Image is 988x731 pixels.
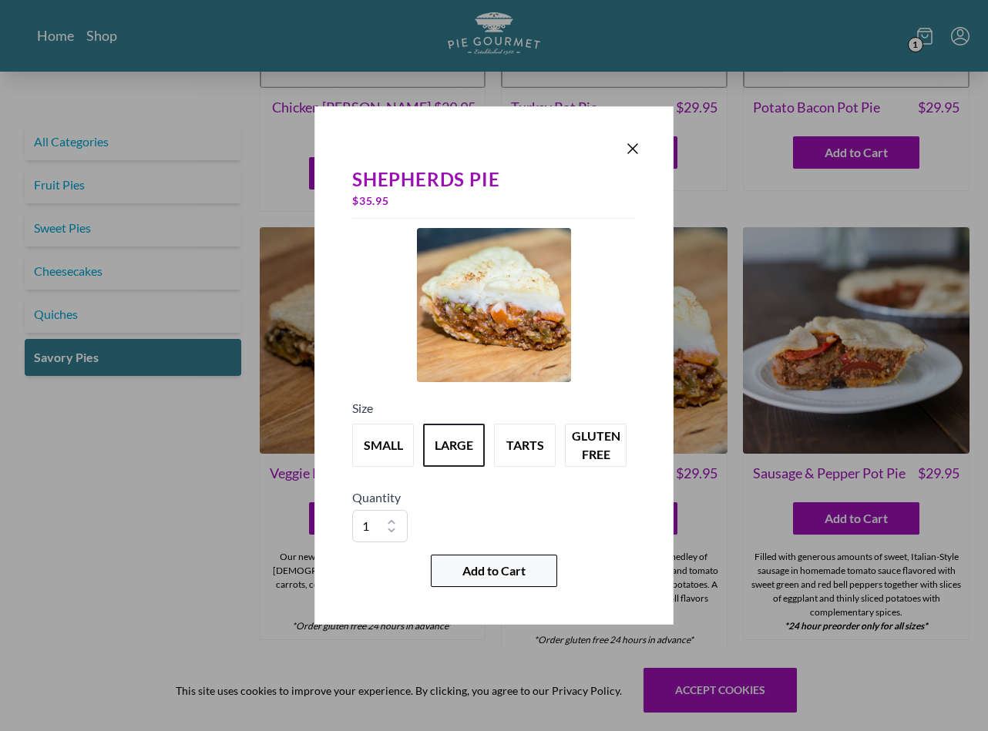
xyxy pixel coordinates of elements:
button: Variant Swatch [352,424,414,467]
button: Variant Swatch [423,424,485,467]
img: Product Image [417,228,571,382]
div: Shepherds Pie [352,169,636,190]
span: Add to Cart [462,562,526,580]
button: Close panel [623,139,642,158]
h5: Quantity [352,488,636,507]
h5: Size [352,399,636,417]
button: Add to Cart [431,555,557,587]
div: $ 35.95 [352,190,636,212]
a: Product Image [417,228,571,387]
button: Variant Swatch [494,424,556,467]
button: Variant Swatch [565,424,627,467]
